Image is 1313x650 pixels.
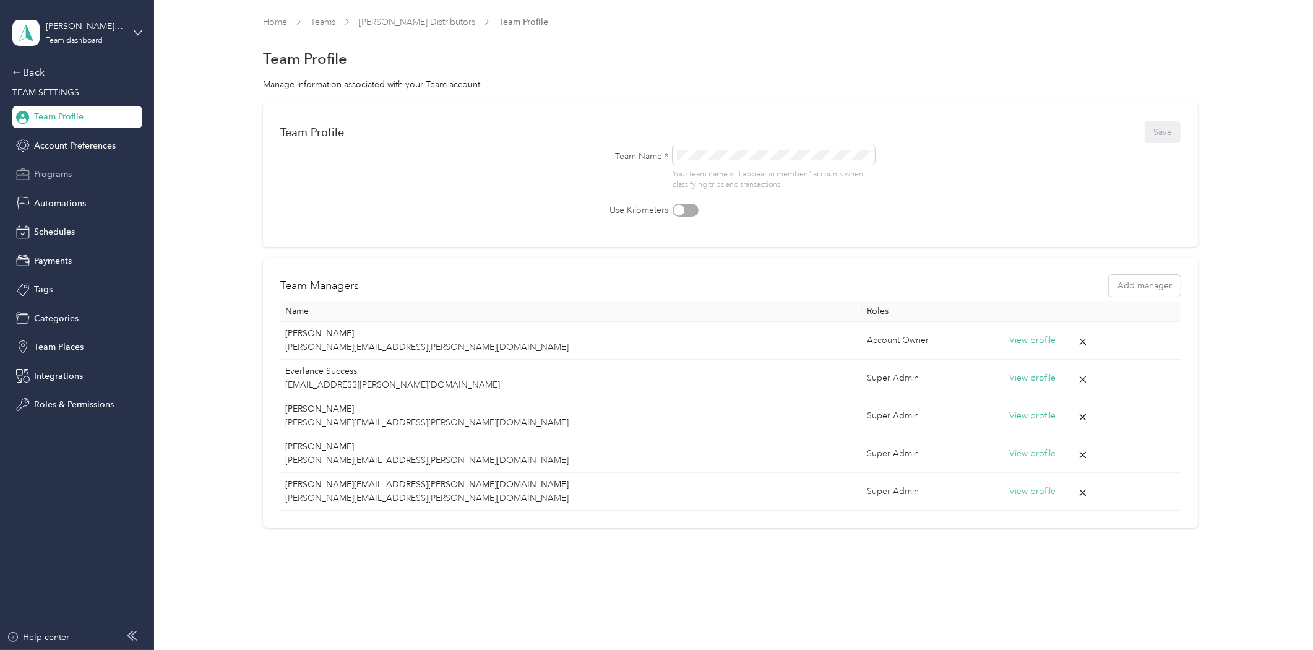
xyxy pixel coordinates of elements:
[1244,581,1313,650] iframe: Everlance-gr Chat Button Frame
[1009,371,1056,385] button: View profile
[263,52,347,65] h1: Team Profile
[557,204,669,217] label: Use Kilometers
[285,478,857,492] p: [PERSON_NAME][EMAIL_ADDRESS][PERSON_NAME][DOMAIN_NAME]
[867,447,999,461] div: Super Admin
[34,254,72,267] span: Payments
[867,409,999,423] div: Super Admin
[34,312,79,325] span: Categories
[285,440,857,454] p: [PERSON_NAME]
[280,301,862,322] th: Name
[34,398,114,411] span: Roles & Permissions
[1009,485,1056,498] button: View profile
[34,283,53,296] span: Tags
[34,340,84,353] span: Team Places
[311,17,335,27] a: Teams
[34,225,75,238] span: Schedules
[263,17,287,27] a: Home
[280,126,344,139] div: Team Profile
[557,150,669,163] label: Team Name
[1109,275,1181,297] button: Add manager
[285,492,857,505] p: [PERSON_NAME][EMAIL_ADDRESS][PERSON_NAME][DOMAIN_NAME]
[280,277,359,294] h2: Team Managers
[12,65,136,80] div: Back
[1009,447,1056,461] button: View profile
[12,87,79,98] span: TEAM SETTINGS
[285,454,857,467] p: [PERSON_NAME][EMAIL_ADDRESS][PERSON_NAME][DOMAIN_NAME]
[359,17,475,27] a: [PERSON_NAME] Distributors
[7,631,70,644] button: Help center
[673,169,875,191] p: Your team name will appear in members’ accounts when classifying trips and transactions.
[34,110,84,123] span: Team Profile
[867,334,999,347] div: Account Owner
[285,416,857,430] p: [PERSON_NAME][EMAIL_ADDRESS][PERSON_NAME][DOMAIN_NAME]
[499,15,548,28] span: Team Profile
[867,485,999,498] div: Super Admin
[285,327,857,340] p: [PERSON_NAME]
[46,20,123,33] div: [PERSON_NAME] Distributors
[867,371,999,385] div: Super Admin
[285,340,857,354] p: [PERSON_NAME][EMAIL_ADDRESS][PERSON_NAME][DOMAIN_NAME]
[285,365,857,378] p: Everlance Success
[34,197,86,210] span: Automations
[862,301,1004,322] th: Roles
[1009,334,1056,347] button: View profile
[34,168,72,181] span: Programs
[285,378,857,392] p: [EMAIL_ADDRESS][PERSON_NAME][DOMAIN_NAME]
[46,37,103,45] div: Team dashboard
[285,402,857,416] p: [PERSON_NAME]
[34,139,116,152] span: Account Preferences
[34,370,83,383] span: Integrations
[1009,409,1056,423] button: View profile
[263,78,1198,91] div: Manage information associated with your Team account.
